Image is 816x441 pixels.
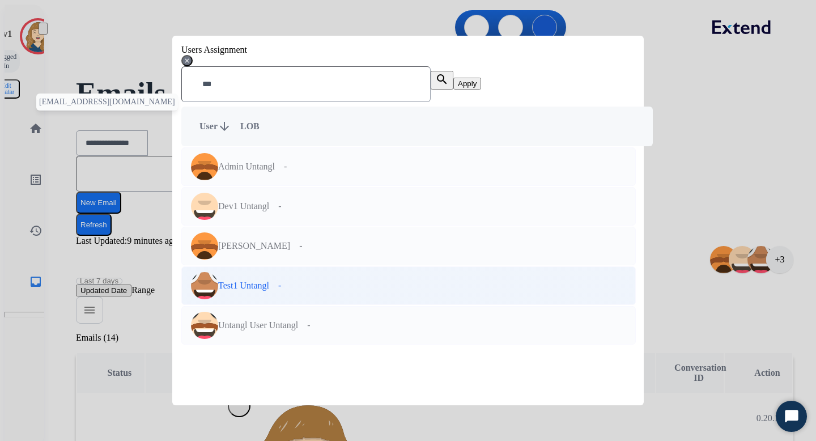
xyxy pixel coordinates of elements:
button: Apply [453,78,481,90]
p: - [307,320,310,330]
p: Untangl User Untangl [218,320,298,330]
span: Users Assignment [181,45,247,54]
p: Test1 Untangl [218,281,269,291]
mat-icon: arrow_downward [218,120,231,133]
mat-icon: close [184,54,190,67]
span: [EMAIL_ADDRESS][DOMAIN_NAME] [36,94,178,111]
p: - [278,201,281,211]
p: Admin Untangl [218,162,275,172]
span: LOB [240,121,260,132]
p: [PERSON_NAME] [218,241,290,251]
p: - [284,162,287,172]
button: Start Chat [776,401,807,432]
div: User [190,120,231,133]
svg: Open Chat [784,409,800,425]
p: - [278,281,281,291]
mat-icon: search [435,73,449,86]
p: Dev1 Untangl [218,201,269,211]
p: - [299,241,302,251]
